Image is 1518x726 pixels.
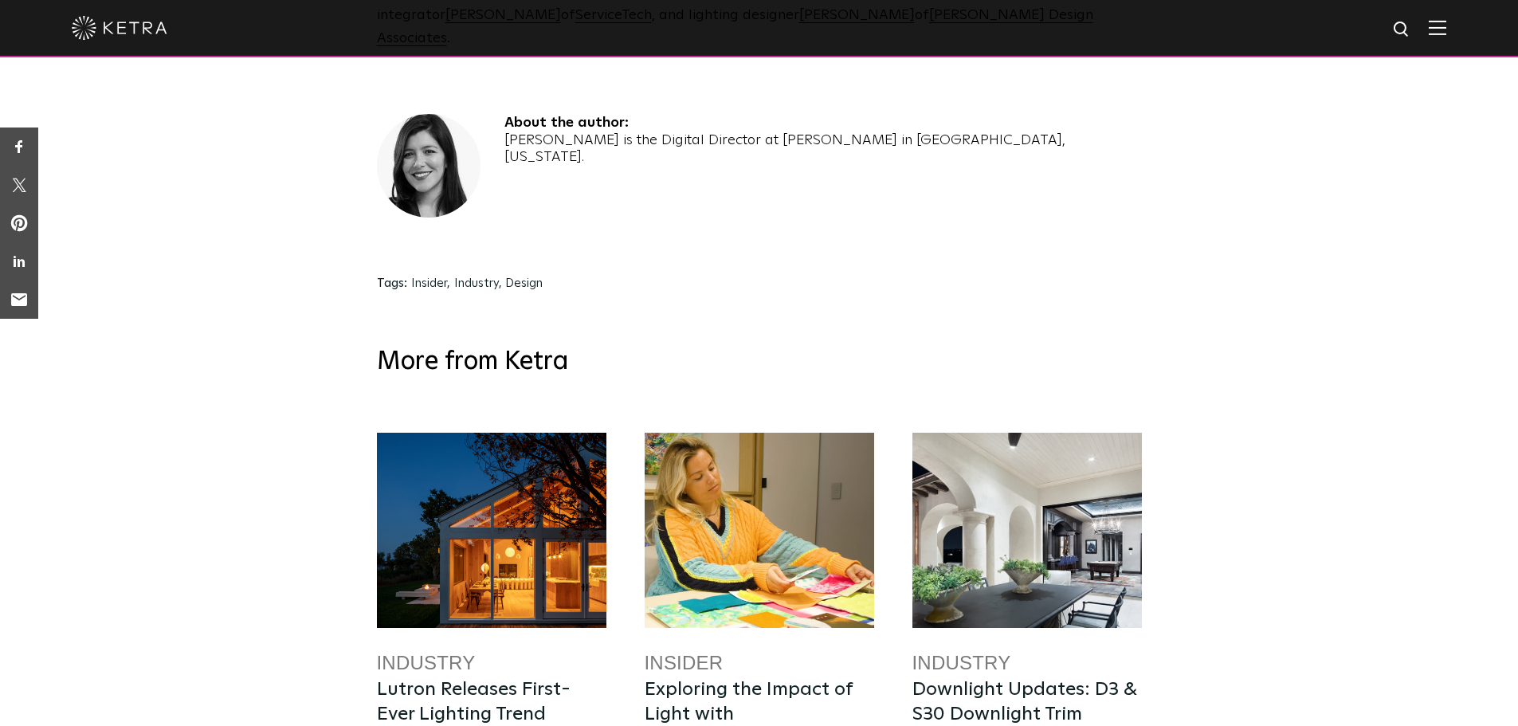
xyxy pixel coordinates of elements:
[1392,20,1412,40] img: search icon
[377,346,1142,379] h3: More from Ketra
[377,652,476,673] a: Industry
[377,114,481,218] img: Monica Pereira
[505,277,543,289] a: Design
[504,132,1142,167] div: [PERSON_NAME] is the Digital Director at [PERSON_NAME] in [GEOGRAPHIC_DATA], [US_STATE].
[447,277,450,289] span: ,
[377,276,407,292] h3: Tags:
[454,277,499,289] a: Industry
[499,277,502,289] span: ,
[411,277,447,289] a: Insider
[912,652,1011,673] a: Industry
[645,652,724,673] a: Insider
[72,16,167,40] img: ketra-logo-2019-white
[504,114,1142,132] h4: About the author:
[1429,20,1446,35] img: Hamburger%20Nav.svg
